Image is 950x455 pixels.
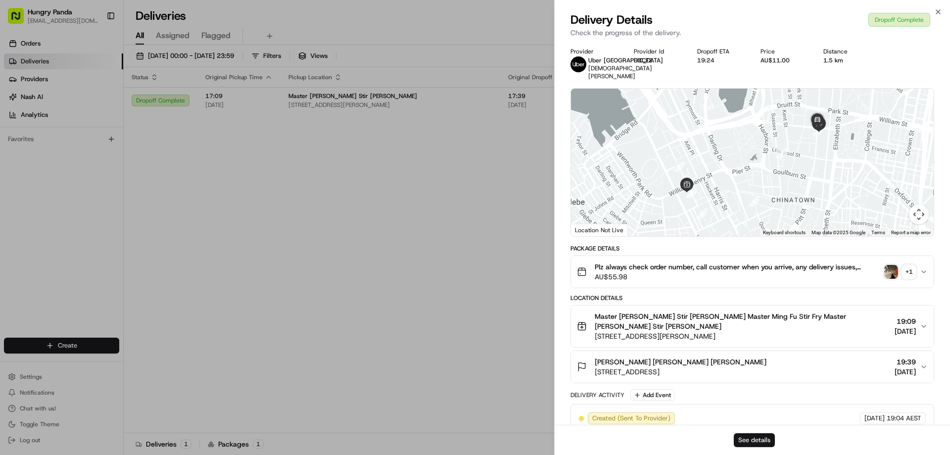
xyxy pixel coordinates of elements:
img: 1727276513143-84d647e1-66c0-4f92-a045-3c9f9f5dfd92 [21,95,39,112]
span: 19:04 AEST [887,414,921,423]
span: [DATE] [895,367,916,377]
div: Distance [823,48,871,55]
span: Delivery Details [570,12,653,28]
div: 💻 [84,222,92,230]
a: Open this area in Google Maps (opens a new window) [573,223,606,236]
div: 4 [735,234,746,245]
span: [STREET_ADDRESS][PERSON_NAME] [595,331,891,341]
span: [PERSON_NAME] [31,153,80,161]
img: 1736555255976-a54dd68f-1ca7-489b-9aae-adbdc363a1c4 [10,95,28,112]
div: + 1 [902,265,916,279]
span: 8月15日 [38,180,61,188]
span: Pylon [98,246,120,253]
span: 19:39 [895,357,916,367]
a: Report a map error [891,230,931,235]
span: Master [PERSON_NAME] Stir [PERSON_NAME] Master Ming Fu Stir Fry Master [PERSON_NAME] Stir [PERSON... [595,311,891,331]
div: 1 [673,161,684,172]
button: Add Event [630,389,674,401]
div: Location Not Live [571,224,628,236]
button: [PERSON_NAME] [PERSON_NAME] [PERSON_NAME][STREET_ADDRESS]19:39[DATE] [571,351,934,383]
span: [DEMOGRAPHIC_DATA][PERSON_NAME] [588,64,652,80]
img: uber-new-logo.jpeg [570,56,586,72]
button: Keyboard shortcuts [763,229,806,236]
div: 7 [776,148,787,158]
span: [PERSON_NAME] [PERSON_NAME] [PERSON_NAME] [595,357,766,367]
span: [DATE] [864,414,885,423]
button: See details [734,433,775,447]
img: Nash [10,10,30,30]
span: Created (Sent To Provider) [592,414,670,423]
div: Package Details [570,245,934,253]
div: Dropoff ETA [697,48,745,55]
span: [STREET_ADDRESS] [595,367,766,377]
div: AU$11.00 [760,56,808,64]
button: D3CE2 [634,56,653,64]
div: Past conversations [10,129,66,137]
span: Uber [GEOGRAPHIC_DATA] [588,56,663,64]
div: 19:24 [697,56,745,64]
span: Plz always check order number, call customer when you arrive, any delivery issues, Contact WhatsA... [595,262,880,272]
div: 📗 [10,222,18,230]
a: 💻API Documentation [80,217,163,235]
span: AU$55.98 [595,272,880,282]
div: We're available if you need us! [45,104,136,112]
button: Start new chat [168,98,180,109]
span: 1:02 AM [88,153,112,161]
span: • [82,153,86,161]
p: Welcome 👋 [10,40,180,55]
a: Powered byPylon [70,245,120,253]
img: 1736555255976-a54dd68f-1ca7-489b-9aae-adbdc363a1c4 [20,154,28,162]
span: 19:09 [895,316,916,326]
img: photo_proof_of_pickup image [884,265,898,279]
img: Bea Lacdao [10,144,26,160]
span: Map data ©2025 Google [811,230,865,235]
span: API Documentation [94,221,159,231]
div: Location Details [570,294,934,302]
div: Start new chat [45,95,162,104]
a: 📗Knowledge Base [6,217,80,235]
span: • [33,180,36,188]
a: Terms [871,230,885,235]
button: See all [153,127,180,139]
button: Master [PERSON_NAME] Stir [PERSON_NAME] Master Ming Fu Stir Fry Master [PERSON_NAME] Stir [PERSON... [571,305,934,347]
p: Check the progress of the delivery. [570,28,934,38]
button: Plz always check order number, call customer when you arrive, any delivery issues, Contact WhatsA... [571,256,934,288]
div: Delivery Activity [570,391,624,399]
button: Map camera controls [909,204,929,224]
div: Provider Id [634,48,681,55]
span: [DATE] [895,326,916,336]
img: Google [573,223,606,236]
div: 2 [686,187,697,198]
span: Knowledge Base [20,221,76,231]
div: Price [760,48,808,55]
div: 1.5 km [823,56,871,64]
div: 6 [748,196,759,207]
button: photo_proof_of_pickup image+1 [884,265,916,279]
div: 3 [696,208,707,219]
div: Provider [570,48,618,55]
input: Clear [26,64,163,74]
